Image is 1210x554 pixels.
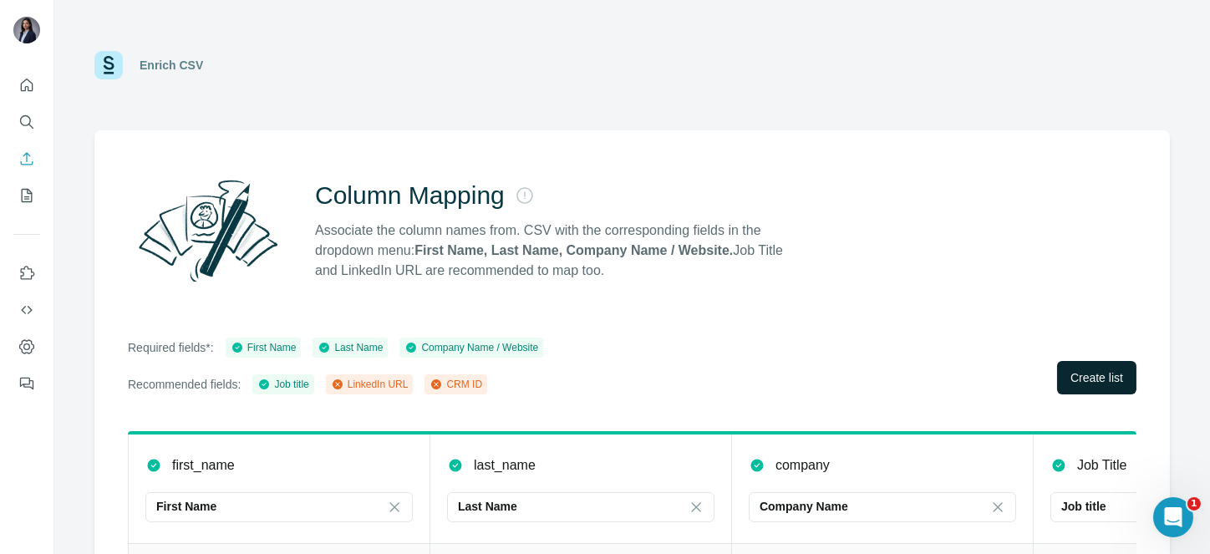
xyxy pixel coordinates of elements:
span: Create list [1070,369,1123,386]
button: Quick start [13,70,40,100]
button: Create list [1057,361,1136,394]
p: company [775,455,830,475]
div: Enrich CSV [140,57,203,74]
img: Avatar [13,17,40,43]
span: 1 [1187,497,1201,511]
p: Job Title [1077,455,1127,475]
p: Associate the column names from. CSV with the corresponding fields in the dropdown menu: Job Titl... [315,221,798,281]
p: last_name [474,455,536,475]
iframe: Intercom live chat [1153,497,1193,537]
div: CRM ID [430,377,482,392]
button: Feedback [13,368,40,399]
p: Company Name [760,498,848,515]
h2: Column Mapping [315,180,505,211]
button: Dashboard [13,332,40,362]
button: Search [13,107,40,137]
p: Last Name [458,498,517,515]
p: Recommended fields: [128,376,241,393]
p: Job title [1061,498,1106,515]
div: LinkedIn URL [331,377,409,392]
strong: First Name, Last Name, Company Name / Website. [414,243,733,257]
p: Required fields*: [128,339,214,356]
p: First Name [156,498,216,515]
div: Company Name / Website [404,340,538,355]
p: first_name [172,455,235,475]
img: Surfe Logo [94,51,123,79]
button: Use Surfe API [13,295,40,325]
button: Enrich CSV [13,144,40,174]
button: Use Surfe on LinkedIn [13,258,40,288]
img: Surfe Illustration - Column Mapping [128,170,288,291]
div: Last Name [318,340,383,355]
div: Job title [257,377,308,392]
div: First Name [231,340,297,355]
button: My lists [13,180,40,211]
